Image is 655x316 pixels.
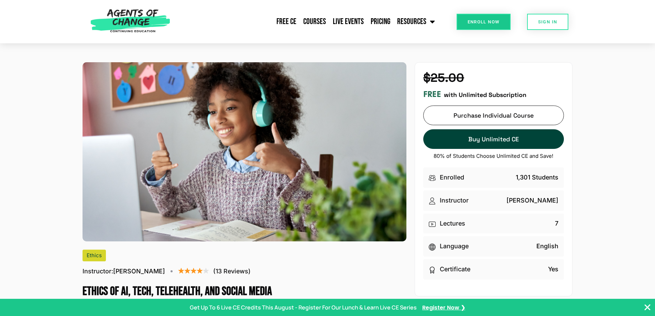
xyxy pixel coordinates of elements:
[440,242,469,251] p: Language
[329,13,367,30] a: Live Events
[83,250,106,261] div: Ethics
[440,265,470,274] p: Certificate
[423,71,564,85] h4: $25.00
[300,13,329,30] a: Courses
[516,173,558,182] p: 1,301 Students
[454,112,534,119] span: Purchase Individual Course
[423,153,564,159] p: 80% of Students Choose Unlimited CE and Save!
[273,13,300,30] a: Free CE
[83,267,113,276] span: Instructor:
[423,129,564,149] a: Buy Unlimited CE
[457,14,511,30] a: Enroll Now
[174,13,438,30] nav: Menu
[643,303,652,312] button: Close Banner
[527,14,568,30] a: SIGN IN
[440,219,465,228] p: Lectures
[394,13,438,30] a: Resources
[548,265,558,274] p: Yes
[468,135,519,143] span: Buy Unlimited CE
[440,173,464,182] p: Enrolled
[506,196,558,205] p: [PERSON_NAME]
[468,20,500,24] span: Enroll Now
[555,219,558,228] p: 7
[538,20,557,24] span: SIGN IN
[423,89,441,99] h3: FREE
[422,303,465,312] a: Register Now ❯
[536,242,558,251] p: English
[190,303,417,312] p: Get Up To 6 Live CE Credits This August - Register For Our Lunch & Learn Live CE Series
[423,89,564,99] div: with Unlimited Subscription
[440,196,469,205] p: Instructor
[213,267,251,276] p: (13 Reviews)
[83,62,406,241] img: Ethics of AI, Tech, Telehealth, and Social Media (3 Ethics CE Credit)
[83,284,406,299] h1: Ethics of AI, Tech, Telehealth, and Social Media (3 Ethics CE Credit)
[83,267,165,276] p: [PERSON_NAME]
[423,106,564,125] a: Purchase Individual Course
[367,13,394,30] a: Pricing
